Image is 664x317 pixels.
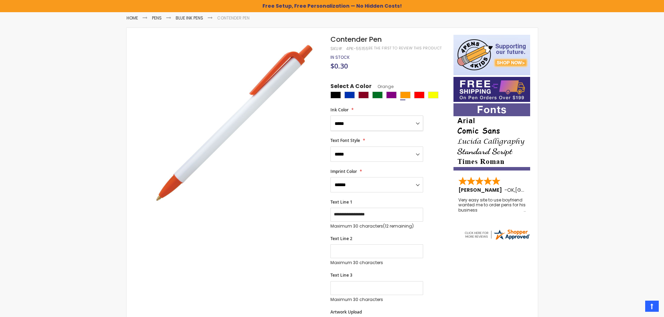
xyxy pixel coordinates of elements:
div: Green [372,92,383,98]
span: OK [507,187,514,193]
a: 4pens.com certificate URL [464,236,531,242]
span: Orange [372,84,394,89]
div: Orange [400,92,411,98]
span: Ink Color [330,107,349,113]
p: Maximum 30 characters [330,297,423,302]
span: Text Line 3 [330,272,352,278]
div: Availability [330,55,350,60]
span: (12 remaining) [383,223,414,229]
span: Text Font Style [330,137,360,143]
div: Red [414,92,425,98]
div: Yellow [428,92,438,98]
li: Contender Pen [217,15,250,21]
div: Burgundy [358,92,369,98]
img: 4pens.com widget logo [464,228,531,241]
span: - , [504,187,566,193]
a: Top [645,301,659,312]
span: $0.30 [330,61,348,71]
img: font-personalization-examples [453,103,530,171]
div: Black [330,92,341,98]
span: Text Line 2 [330,236,352,241]
a: Blue ink Pens [176,15,203,21]
strong: SKU [330,46,343,51]
p: Maximum 30 characters [330,260,423,266]
div: Purple [386,92,397,98]
div: 4PK-55155 [346,46,368,51]
span: In stock [330,54,350,60]
span: [GEOGRAPHIC_DATA] [515,187,566,193]
div: Blue [344,92,355,98]
a: Home [127,15,138,21]
span: Select A Color [330,82,372,92]
span: Text Line 1 [330,199,352,205]
p: Maximum 30 characters [330,223,423,229]
img: orange-the_contender_pen.jpg [140,34,321,215]
div: Very easy site to use boyfriend wanted me to order pens for his business [458,198,526,213]
img: Free shipping on orders over $199 [453,77,530,102]
span: [PERSON_NAME] [458,187,504,193]
span: Artwork Upload [330,309,362,315]
span: Contender Pen [330,34,382,44]
span: Imprint Color [330,168,357,174]
a: Pens [152,15,162,21]
img: 4pens 4 kids [453,35,530,75]
a: Be the first to review this product [368,46,442,51]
